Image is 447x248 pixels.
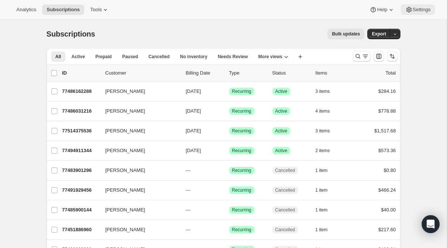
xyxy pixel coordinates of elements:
[149,54,170,60] span: Cancelled
[12,4,41,15] button: Analytics
[47,7,80,13] span: Subscriptions
[232,128,251,134] span: Recurring
[327,29,364,39] button: Bulk updates
[232,187,251,193] span: Recurring
[62,69,99,77] p: ID
[101,125,175,137] button: [PERSON_NAME]
[258,54,282,60] span: More views
[62,88,99,95] p: 77486162288
[218,54,248,60] span: Needs Review
[353,51,371,62] button: Search and filter results
[316,167,328,173] span: 1 item
[378,148,396,153] span: $573.36
[62,106,396,116] div: 77486031216[PERSON_NAME][DATE]SuccessRecurringSuccessActive4 items$778.88
[365,4,399,15] button: Help
[101,105,175,117] button: [PERSON_NAME]
[316,88,330,94] span: 3 items
[422,215,440,233] div: Open Intercom Messenger
[105,127,145,135] span: [PERSON_NAME]
[275,167,295,173] span: Cancelled
[378,108,396,114] span: $778.88
[72,54,85,60] span: Active
[316,187,328,193] span: 1 item
[62,167,99,174] p: 77483901296
[101,85,175,97] button: [PERSON_NAME]
[232,227,251,233] span: Recurring
[105,147,145,154] span: [PERSON_NAME]
[316,205,336,215] button: 1 item
[42,4,84,15] button: Subscriptions
[186,207,191,213] span: ---
[62,225,396,235] div: 77451886960[PERSON_NAME]---SuccessRecurringCancelled1 item$217.60
[275,207,295,213] span: Cancelled
[316,207,328,213] span: 1 item
[105,226,145,233] span: [PERSON_NAME]
[294,51,306,62] button: Create new view
[316,106,338,116] button: 4 items
[101,164,175,176] button: [PERSON_NAME]
[62,186,99,194] p: 77491929456
[275,128,288,134] span: Active
[232,207,251,213] span: Recurring
[47,30,95,38] span: Subscriptions
[105,167,145,174] span: [PERSON_NAME]
[90,7,102,13] span: Tools
[232,148,251,154] span: Recurring
[229,69,266,77] div: Type
[86,4,114,15] button: Tools
[62,127,99,135] p: 77514375536
[95,54,112,60] span: Prepaid
[275,108,288,114] span: Active
[62,205,396,215] div: 77485900144[PERSON_NAME]---SuccessRecurringCancelled1 item$40.00
[56,54,61,60] span: All
[62,185,396,195] div: 77491929456[PERSON_NAME]---SuccessRecurringCancelled1 item$466.24
[316,145,338,156] button: 2 items
[186,128,201,134] span: [DATE]
[62,107,99,115] p: 77486031216
[254,51,293,62] button: More views
[378,187,396,193] span: $466.24
[316,148,330,154] span: 2 items
[105,107,145,115] span: [PERSON_NAME]
[62,147,99,154] p: 77494911344
[316,185,336,195] button: 1 item
[101,204,175,216] button: [PERSON_NAME]
[372,31,386,37] span: Export
[186,187,191,193] span: ---
[316,108,330,114] span: 4 items
[101,184,175,196] button: [PERSON_NAME]
[387,51,397,62] button: Sort the results
[122,54,138,60] span: Paused
[62,126,396,136] div: 77514375536[PERSON_NAME][DATE]SuccessRecurringSuccessActive3 items$1,517.68
[316,69,353,77] div: Items
[374,128,396,134] span: $1,517.68
[381,207,396,213] span: $40.00
[101,224,175,236] button: [PERSON_NAME]
[232,167,251,173] span: Recurring
[316,225,336,235] button: 1 item
[316,165,336,176] button: 1 item
[105,206,145,214] span: [PERSON_NAME]
[62,69,396,77] div: IDCustomerBilling DateTypeStatusItemsTotal
[367,29,390,39] button: Export
[232,108,251,114] span: Recurring
[232,88,251,94] span: Recurring
[275,227,295,233] span: Cancelled
[275,88,288,94] span: Active
[413,7,431,13] span: Settings
[316,126,338,136] button: 3 items
[186,108,201,114] span: [DATE]
[316,227,328,233] span: 1 item
[62,206,99,214] p: 77485900144
[272,69,310,77] p: Status
[180,54,207,60] span: No inventory
[105,186,145,194] span: [PERSON_NAME]
[186,227,191,232] span: ---
[378,227,396,232] span: $217.60
[62,145,396,156] div: 77494911344[PERSON_NAME][DATE]SuccessRecurringSuccessActive2 items$573.36
[105,69,180,77] p: Customer
[332,31,360,37] span: Bulk updates
[386,69,396,77] p: Total
[62,226,99,233] p: 77451886960
[62,165,396,176] div: 77483901296[PERSON_NAME]---SuccessRecurringCancelled1 item$0.80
